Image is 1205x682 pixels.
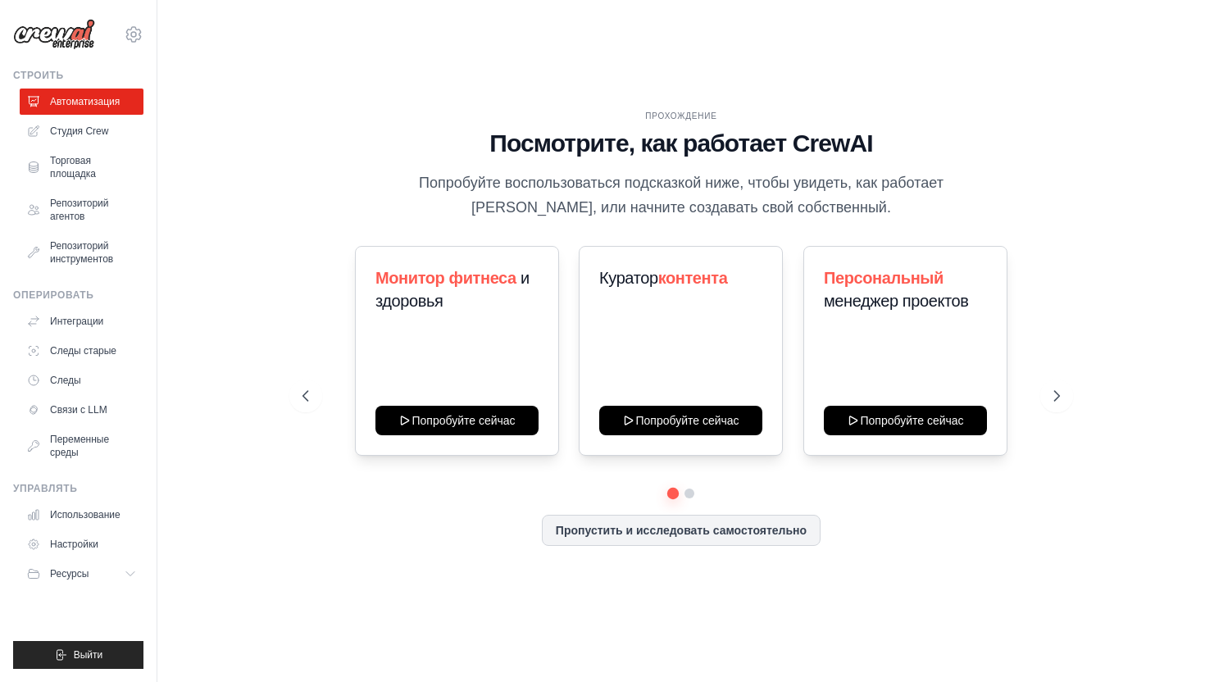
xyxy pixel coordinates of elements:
button: Ресурсы [20,561,143,587]
font: Интеграции [50,316,103,327]
font: Переменные среды [50,434,109,458]
font: Посмотрите, как работает CrewAI [489,130,872,157]
a: Следы старые [20,338,143,364]
button: Выйти [13,641,143,669]
font: Оперировать [13,289,93,301]
font: Следы [50,375,81,386]
font: контента [658,269,728,287]
font: Персональный [824,269,944,287]
font: Строить [13,70,64,81]
font: Автоматизация [50,96,120,107]
font: Студия Crew [50,125,108,137]
font: и здоровья [375,269,530,310]
a: Репозиторий инструментов [20,233,143,272]
font: Куратор [599,269,658,287]
a: Репозиторий агентов [20,190,143,230]
button: Попробуйте сейчас [599,406,762,435]
button: Пропустить и исследовать самостоятельно [542,515,821,546]
a: Торговая площадка [20,148,143,187]
img: Логотип [13,19,95,50]
a: Интеграции [20,308,143,334]
font: менеджер проектов [824,292,969,310]
font: Ресурсы [50,568,89,580]
font: Следы старые [50,345,116,357]
font: Управлять [13,483,77,494]
font: Связи с LLM [50,404,107,416]
button: Попробуйте сейчас [824,406,987,435]
font: Попробуйте сейчас [636,414,739,427]
font: Настройки [50,539,98,550]
font: Репозиторий инструментов [50,240,113,265]
button: Попробуйте сейчас [375,406,539,435]
a: Связи с LLM [20,397,143,423]
font: Использование [50,509,120,521]
font: Монитор фитнеса [375,269,516,287]
a: Переменные среды [20,426,143,466]
a: Следы [20,367,143,393]
a: Настройки [20,531,143,557]
a: Студия Crew [20,118,143,144]
font: ПРОХОЖДЕНИЕ [645,111,716,120]
font: Попробуйте воспользоваться подсказкой ниже, чтобы увидеть, как работает [PERSON_NAME], или начнит... [419,175,944,215]
font: Попробуйте сейчас [412,414,516,427]
font: Торговая площадка [50,155,96,180]
font: Пропустить и исследовать самостоятельно [556,524,807,537]
font: Попробуйте сейчас [860,414,963,427]
font: Выйти [74,649,103,661]
font: Репозиторий агентов [50,198,109,222]
a: Использование [20,502,143,528]
a: Автоматизация [20,89,143,115]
